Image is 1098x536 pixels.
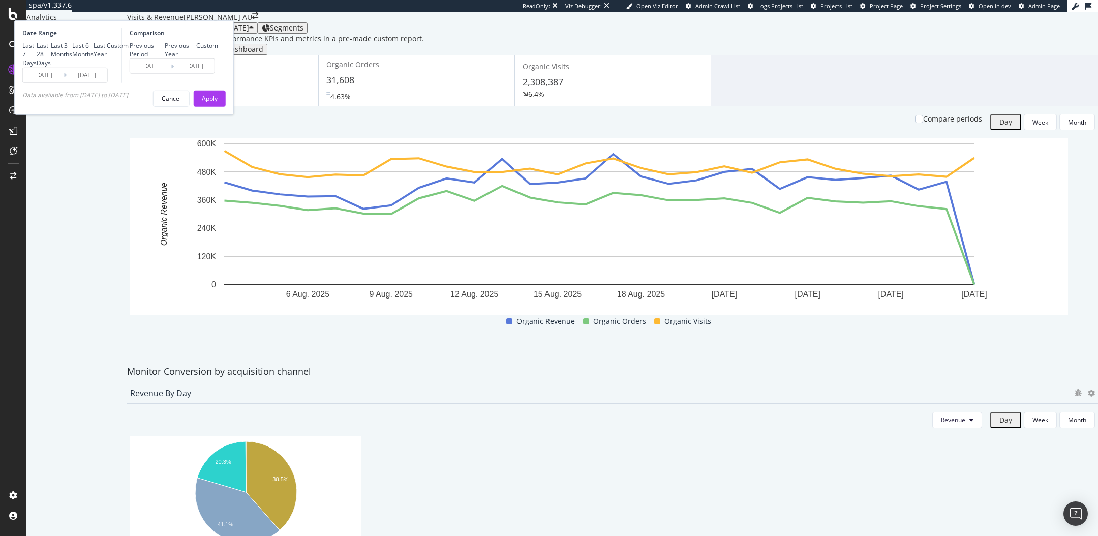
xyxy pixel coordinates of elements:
span: Projects List [820,2,852,10]
button: Month [1059,412,1095,428]
div: Visits & Revenue [127,12,184,22]
a: Projects List [811,2,852,10]
a: Admin Crawl List [686,2,740,10]
div: 6.4% [528,89,544,99]
button: Month [1059,114,1095,130]
div: arrow-right-arrow-left [252,12,258,19]
div: Compare periods [923,114,982,124]
text: 480K [197,168,217,176]
div: available from [DATE] to [DATE] [22,90,128,99]
div: Analytics [26,12,127,22]
div: ReadOnly: [523,2,550,10]
span: Organic Orders [593,315,646,327]
div: info banner [127,34,1098,55]
span: Admin Crawl List [695,2,740,10]
div: Date Range [22,28,119,37]
svg: A chart. [130,138,1068,315]
div: [PERSON_NAME] AU [184,12,252,22]
text: Organic Revenue [160,183,168,246]
img: Equal [326,92,330,95]
button: Day [990,114,1021,130]
a: Project Page [860,2,903,10]
button: Cancel [153,90,190,106]
input: Start Date [130,59,171,73]
text: 20.3% [216,459,231,465]
text: 120K [197,252,217,261]
div: Cancel [162,94,181,103]
div: Previous Period [130,41,165,58]
a: Project Settings [910,2,961,10]
span: Logs Projects List [757,2,803,10]
a: Open Viz Editor [626,2,678,10]
button: Segments [258,22,308,34]
span: Organic Visits [523,62,569,71]
span: Organic Orders [326,59,379,69]
div: Last 7 Days [22,41,37,67]
text: 15 Aug. 2025 [534,290,582,299]
text: 12 Aug. 2025 [450,290,498,299]
div: Last 6 Months [72,41,94,58]
text: [DATE] [878,290,903,299]
input: Start Date [23,68,64,82]
div: Last Year [94,41,107,58]
text: [DATE] [712,290,737,299]
span: 2,308,387 [523,76,563,88]
text: 6 Aug. 2025 [286,290,330,299]
text: 38.5% [272,476,288,482]
span: Revenue [941,415,965,424]
input: End Date [174,59,215,73]
div: Last 3 Months [51,41,72,58]
div: 4.63% [330,92,351,102]
span: Organic Visits [664,315,711,327]
span: 31,608 [326,74,354,86]
text: 600K [197,139,217,148]
text: [DATE] [795,290,820,299]
button: Week [1024,412,1057,428]
button: Week [1024,114,1057,130]
div: Viz Debugger: [565,2,602,10]
text: 41.1% [218,521,233,527]
div: Apply [202,94,218,103]
span: Project Settings [920,2,961,10]
text: 9 Aug. 2025 [370,290,413,299]
input: End Date [67,68,107,82]
div: Day [999,118,1012,126]
div: Day [999,416,1012,424]
div: Previous Year [165,41,196,58]
button: Apply [194,90,226,106]
div: Month [1068,118,1086,127]
span: Segments [270,23,303,33]
text: 0 [211,280,216,289]
div: Revenue by Day [130,388,191,398]
div: Comparison [130,28,218,37]
button: Day [990,412,1021,428]
span: Organic Revenue [516,315,575,327]
text: 240K [197,224,217,232]
span: Admin Page [1028,2,1060,10]
span: Open in dev [979,2,1011,10]
span: Open Viz Editor [636,2,678,10]
span: Project Page [870,2,903,10]
text: 360K [197,196,217,204]
text: [DATE] [961,290,987,299]
div: Custom [107,41,129,50]
div: Open Intercom Messenger [1063,501,1088,526]
div: Month [1068,415,1086,424]
div: Custom [196,41,218,50]
div: Last 28 Days [37,41,51,67]
div: bug [1075,389,1083,396]
a: Open in dev [969,2,1011,10]
div: Week [1032,118,1048,127]
button: Revenue [932,412,982,428]
a: Admin Page [1019,2,1060,10]
text: 18 Aug. 2025 [617,290,665,299]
